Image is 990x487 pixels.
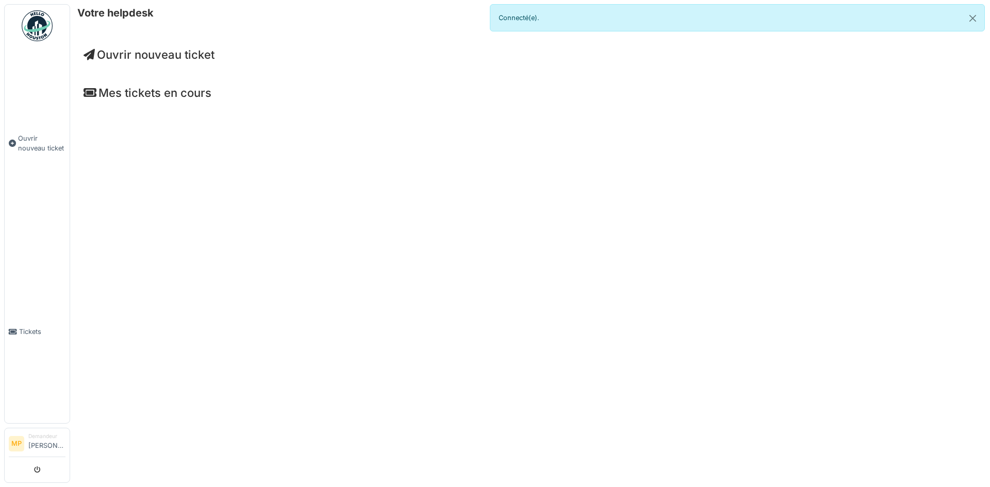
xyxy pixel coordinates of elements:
[490,4,985,31] div: Connecté(e).
[5,47,70,240] a: Ouvrir nouveau ticket
[9,432,65,457] a: MP Demandeur[PERSON_NAME]
[9,436,24,451] li: MP
[84,48,214,61] a: Ouvrir nouveau ticket
[28,432,65,440] div: Demandeur
[19,327,65,337] span: Tickets
[77,7,154,19] h6: Votre helpdesk
[961,5,984,32] button: Close
[28,432,65,455] li: [PERSON_NAME]
[22,10,53,41] img: Badge_color-CXgf-gQk.svg
[5,240,70,424] a: Tickets
[18,133,65,153] span: Ouvrir nouveau ticket
[84,86,977,99] h4: Mes tickets en cours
